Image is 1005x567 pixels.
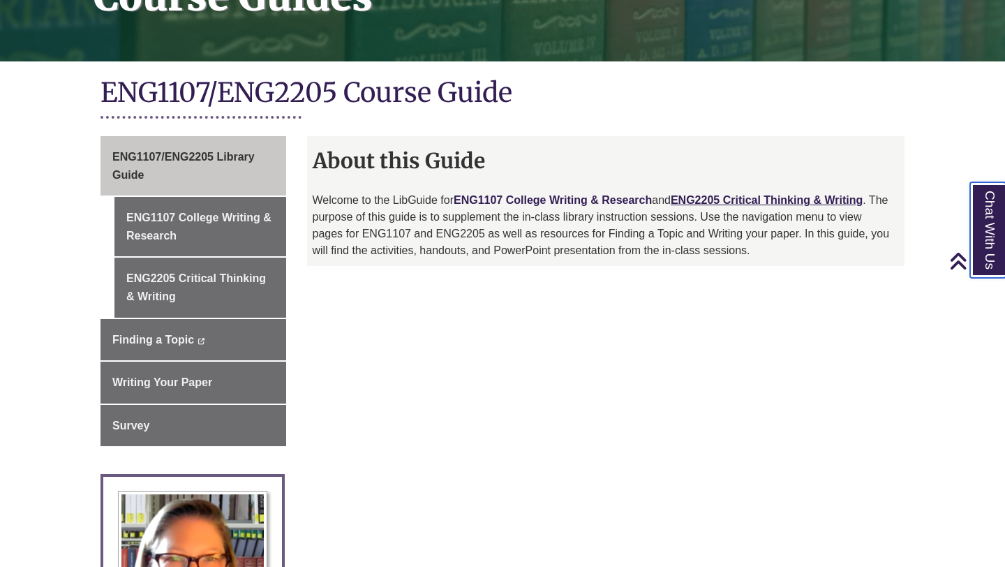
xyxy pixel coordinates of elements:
[949,251,1002,270] a: Back to Top
[100,319,286,361] a: Finding a Topic
[100,405,286,447] a: Survey
[313,192,900,259] p: Welcome to the LibGuide for and . The purpose of this guide is to supplement the in-class library...
[112,334,194,346] span: Finding a Topic
[307,143,905,178] h2: About this Guide
[112,376,212,388] span: Writing Your Paper
[100,136,286,196] a: ENG1107/ENG2205 Library Guide
[100,75,904,112] h1: ENG1107/ENG2205 Course Guide
[112,420,149,432] span: Survey
[197,338,204,344] i: This link opens in a new window
[454,194,652,206] a: ENG1107 College Writing & Research
[100,136,286,446] div: Guide Page Menu
[100,362,286,404] a: Writing Your Paper
[112,151,255,181] span: ENG1107/ENG2205 Library Guide
[114,197,286,256] a: ENG1107 College Writing & Research
[671,194,863,206] a: ENG2205 Critical Thinking & Writing
[114,258,286,317] a: ENG2205 Critical Thinking & Writing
